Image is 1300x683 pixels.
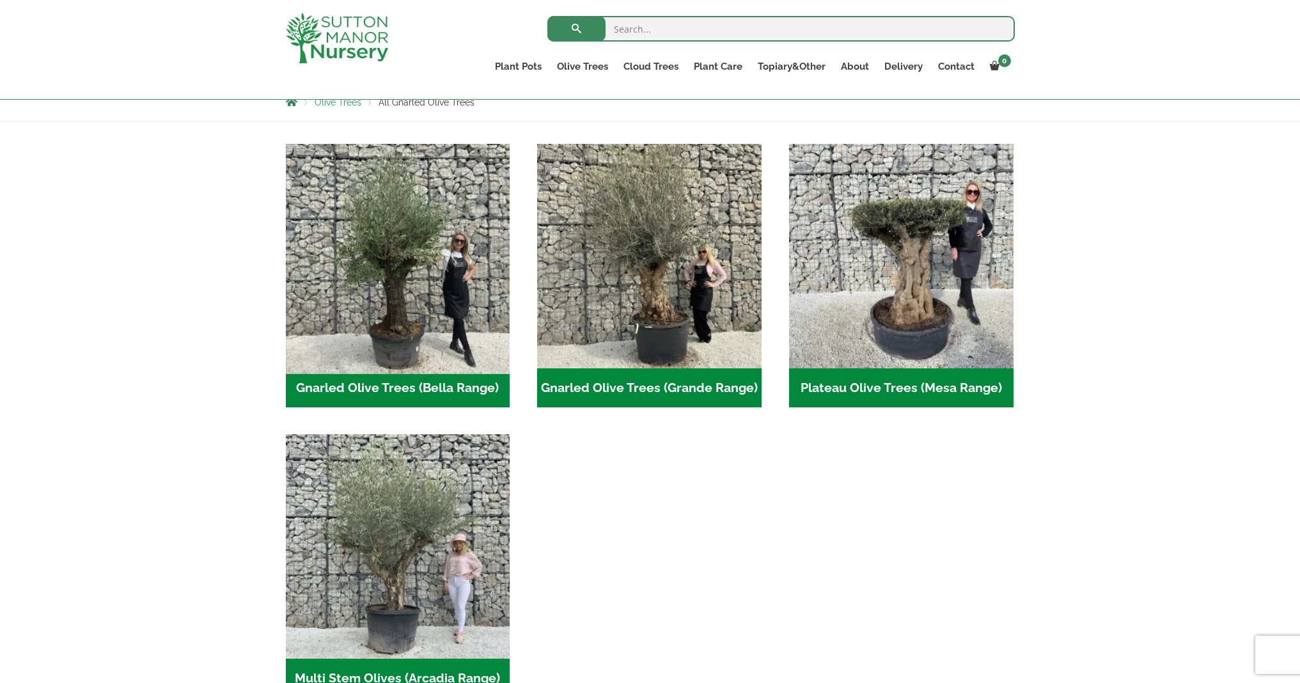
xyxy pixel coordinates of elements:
a: Topiary&Other [750,58,833,75]
h2: Gnarled Olive Trees (Bella Range) [286,368,510,408]
span: All Gnarled Olive Trees [379,97,474,107]
img: Multi Stem Olives (Arcadia Range) [286,434,510,659]
img: logo [286,13,388,63]
a: Plant Pots [487,58,549,75]
a: Olive Trees [315,97,361,107]
a: Contact [930,58,982,75]
a: About [833,58,877,75]
span: 0 [998,54,1011,67]
img: Gnarled Olive Trees (Bella Range) [280,138,515,373]
h2: Plateau Olive Trees (Mesa Range) [789,368,1014,408]
img: Gnarled Olive Trees (Grande Range) [537,144,762,368]
img: Plateau Olive Trees (Mesa Range) [789,144,1014,368]
a: Visit product category Gnarled Olive Trees (Bella Range) [286,144,510,407]
a: Cloud Trees [616,58,686,75]
a: Visit product category Plateau Olive Trees (Mesa Range) [789,144,1014,407]
h2: Gnarled Olive Trees (Grande Range) [537,368,762,408]
a: Visit product category Gnarled Olive Trees (Grande Range) [537,144,762,407]
nav: Breadcrumbs [286,97,1015,107]
a: Delivery [877,58,930,75]
input: Search... [547,16,1015,42]
a: Plant Care [686,58,750,75]
a: 0 [982,58,1015,75]
a: Olive Trees [549,58,616,75]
